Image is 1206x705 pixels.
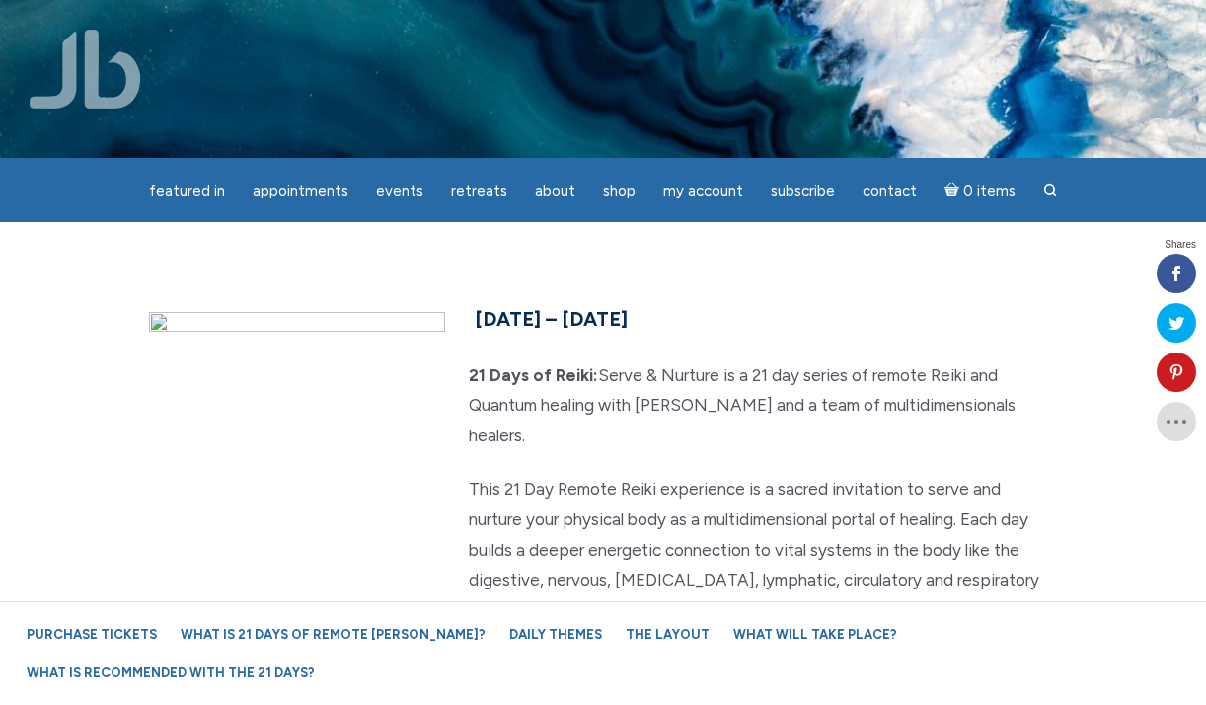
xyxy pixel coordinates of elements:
[364,172,435,210] a: Events
[663,182,743,199] span: My Account
[30,30,141,109] img: Jamie Butler. The Everyday Medium
[376,182,423,199] span: Events
[651,172,755,210] a: My Account
[771,182,835,199] span: Subscribe
[723,617,907,652] a: What will take place?
[1165,240,1196,250] span: Shares
[851,172,929,210] a: Contact
[863,182,917,199] span: Contact
[535,182,575,199] span: About
[253,182,348,199] span: Appointments
[591,172,647,210] a: Shop
[499,617,612,652] a: Daily Themes
[149,182,225,199] span: featured in
[439,172,519,210] a: Retreats
[475,307,628,331] span: [DATE] – [DATE]
[149,474,1057,656] p: This 21 Day Remote Reiki experience is a sacred invitation to serve and nurture your physical bod...
[171,617,495,652] a: What is 21 Days of Remote [PERSON_NAME]?
[963,184,1016,198] span: 0 items
[759,172,847,210] a: Subscribe
[603,182,636,199] span: Shop
[137,172,237,210] a: featured in
[241,172,360,210] a: Appointments
[616,617,719,652] a: The Layout
[469,365,598,385] strong: 21 Days of Reiki:
[17,656,325,690] a: What is recommended with the 21 Days?
[149,360,1057,451] p: Serve & Nurture is a 21 day series of remote Reiki and Quantum healing with [PERSON_NAME] and a t...
[933,170,1027,210] a: Cart0 items
[451,182,507,199] span: Retreats
[17,617,167,652] a: Purchase Tickets
[944,182,963,199] i: Cart
[523,172,587,210] a: About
